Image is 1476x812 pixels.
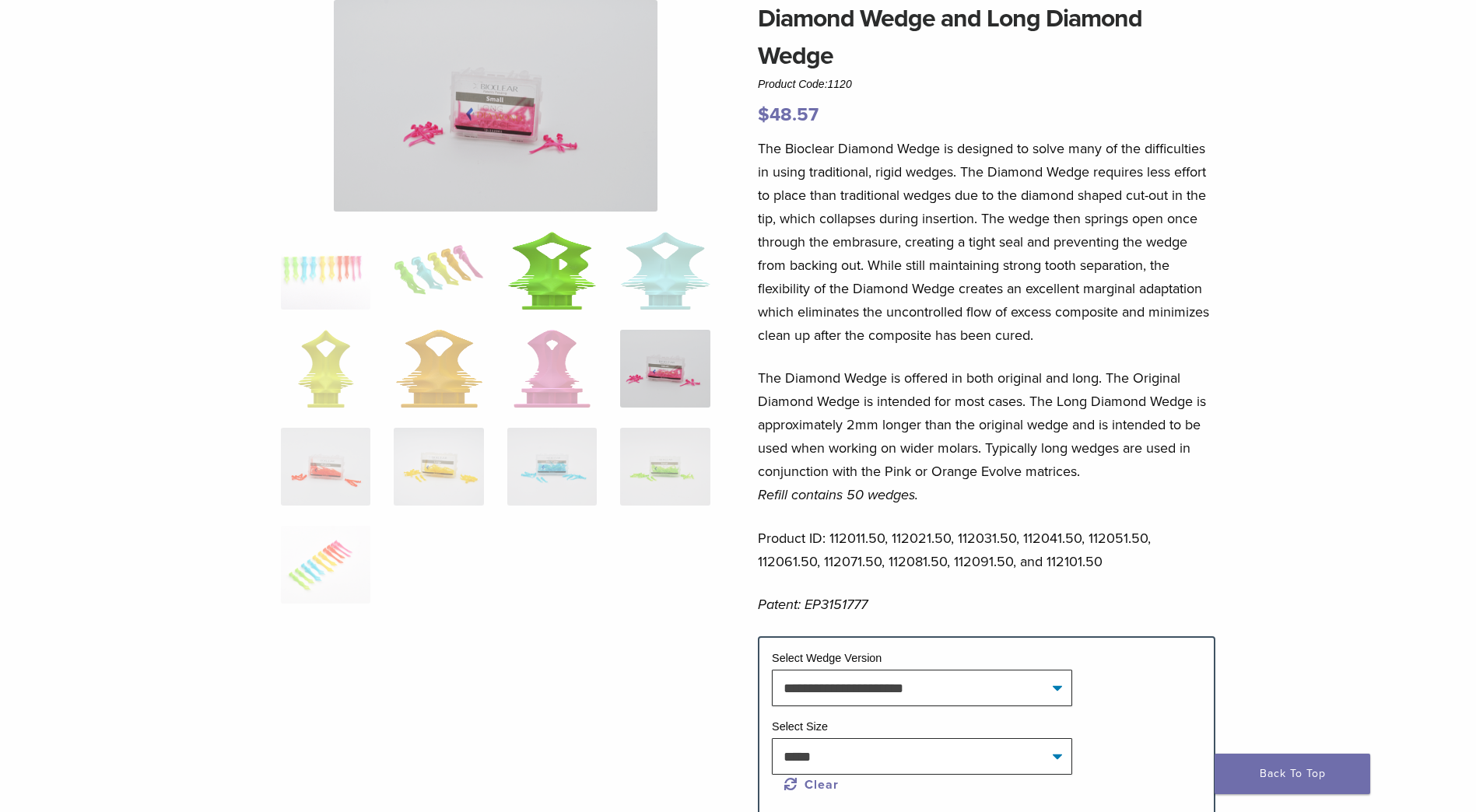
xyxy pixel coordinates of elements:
img: Diamond Wedge and Long Diamond Wedge - Image 8 [620,330,710,408]
img: Diamond Wedge and Long Diamond Wedge - Image 11 [507,428,597,506]
p: Product ID: 112011.50, 112021.50, 112031.50, 112041.50, 112051.50, 112061.50, 112071.50, 112081.5... [758,527,1215,573]
img: Diamond Wedge and Long Diamond Wedge - Image 5 [298,330,354,408]
span: Product Code: [758,78,852,90]
label: Select Wedge Version [772,652,882,664]
bdi: 48.57 [758,103,819,126]
img: Diamond Wedge and Long Diamond Wedge - Image 12 [620,428,710,506]
img: Diamond Wedge and Long Diamond Wedge - Image 7 [514,330,591,408]
a: Clear [784,777,839,793]
img: Diamond Wedge and Long Diamond Wedge - Image 4 [620,232,710,310]
label: Select Size [772,720,828,733]
span: 1120 [828,78,852,90]
em: Patent: EP3151777 [758,596,868,613]
em: Refill contains 50 wedges. [758,486,918,503]
p: The Bioclear Diamond Wedge is designed to solve many of the difficulties in using traditional, ri... [758,137,1215,347]
a: Back To Top [1215,754,1370,794]
span: $ [758,103,770,126]
img: Diamond Wedge and Long Diamond Wedge - Image 9 [281,428,370,506]
img: Diamond Wedge and Long Diamond Wedge - Image 6 [396,330,482,408]
img: DSC_0187_v3-1920x1218-1-324x324.png [281,232,370,310]
img: Diamond Wedge and Long Diamond Wedge - Image 10 [394,428,483,506]
img: Diamond Wedge and Long Diamond Wedge - Image 2 [394,232,483,310]
img: Diamond Wedge and Long Diamond Wedge - Image 13 [281,526,370,604]
p: The Diamond Wedge is offered in both original and long. The Original Diamond Wedge is intended fo... [758,366,1215,506]
img: Diamond Wedge and Long Diamond Wedge - Image 3 [507,232,597,310]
